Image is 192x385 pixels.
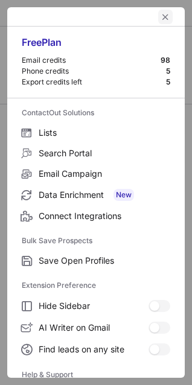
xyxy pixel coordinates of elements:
div: Export credits left [22,77,166,87]
div: 98 [161,56,170,65]
label: Bulk Save Prospects [22,231,170,250]
span: Search Portal [39,148,170,159]
span: Save Open Profiles [39,255,170,266]
label: Extension Preference [22,276,170,295]
label: Data Enrichment New [7,184,185,206]
button: right-button [19,11,31,23]
span: Hide Sidebar [39,301,149,311]
span: Lists [39,127,170,138]
div: 5 [166,77,170,87]
span: Find leads on any site [39,344,149,355]
label: Hide Sidebar [7,295,185,317]
div: Free Plan [22,36,170,56]
label: Save Open Profiles [7,250,185,271]
div: Email credits [22,56,161,65]
label: Email Campaign [7,164,185,184]
span: Connect Integrations [39,211,170,221]
div: Phone credits [22,66,166,76]
span: Data Enrichment [39,189,170,201]
label: ContactOut Solutions [22,103,170,122]
label: Search Portal [7,143,185,164]
div: 5 [166,66,170,76]
label: Lists [7,122,185,143]
label: Connect Integrations [7,206,185,226]
span: Email Campaign [39,168,170,179]
span: New [114,189,134,201]
label: AI Writer on Gmail [7,317,185,339]
button: left-button [158,10,173,24]
span: AI Writer on Gmail [39,322,149,333]
label: Find leads on any site [7,339,185,360]
label: Help & Support [22,365,170,384]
